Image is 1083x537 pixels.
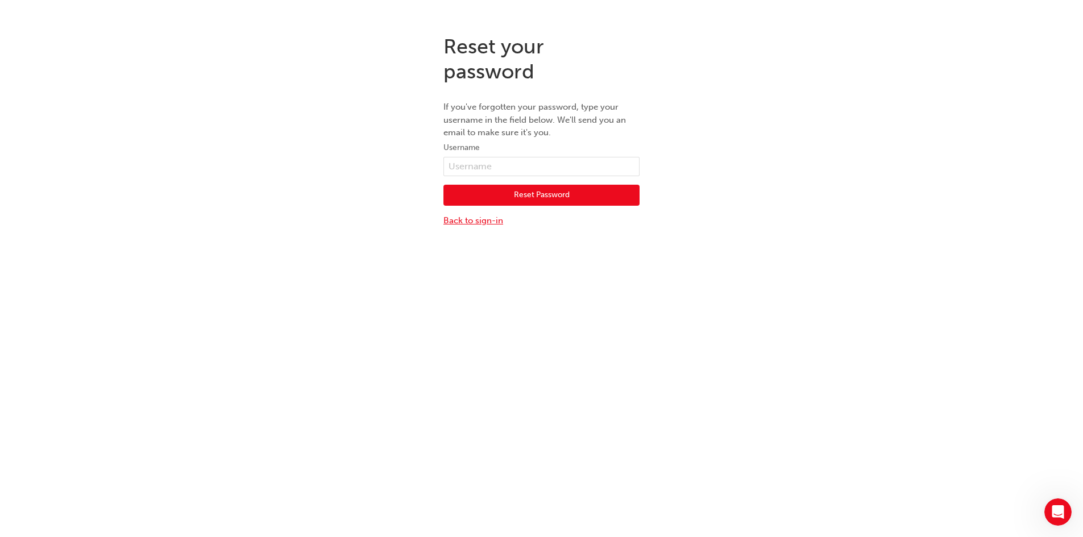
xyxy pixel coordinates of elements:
[443,214,640,227] a: Back to sign-in
[1044,498,1072,526] iframe: Intercom live chat
[443,141,640,155] label: Username
[443,101,640,139] p: If you've forgotten your password, type your username in the field below. We'll send you an email...
[443,34,640,84] h1: Reset your password
[443,185,640,206] button: Reset Password
[443,157,640,176] input: Username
